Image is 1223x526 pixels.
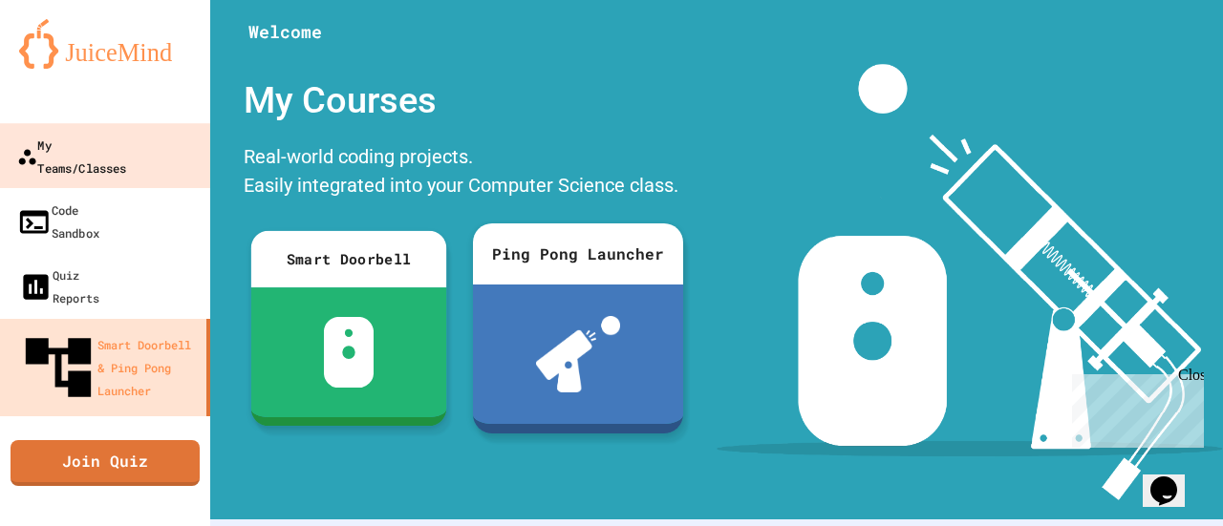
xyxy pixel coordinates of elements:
img: logo-orange.svg [19,19,191,69]
iframe: chat widget [1143,450,1204,507]
div: My Courses [234,64,693,137]
div: Code Sandbox [17,198,99,244]
a: Join Quiz [11,440,200,486]
div: My Teams/Classes [17,133,127,179]
div: Smart Doorbell [251,231,447,288]
div: Quiz Reports [19,263,99,309]
iframe: chat widget [1064,367,1204,448]
div: Chat with us now!Close [8,8,132,121]
div: Smart Doorbell & Ping Pong Launcher [19,328,199,407]
div: Real-world coding projects. Easily integrated into your Computer Science class. [234,137,693,209]
img: ppl-with-ball.png [536,316,621,392]
img: sdb-white.svg [324,317,375,388]
img: banner-image-my-projects.png [717,64,1223,500]
div: Ping Pong Launcher [473,223,683,284]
